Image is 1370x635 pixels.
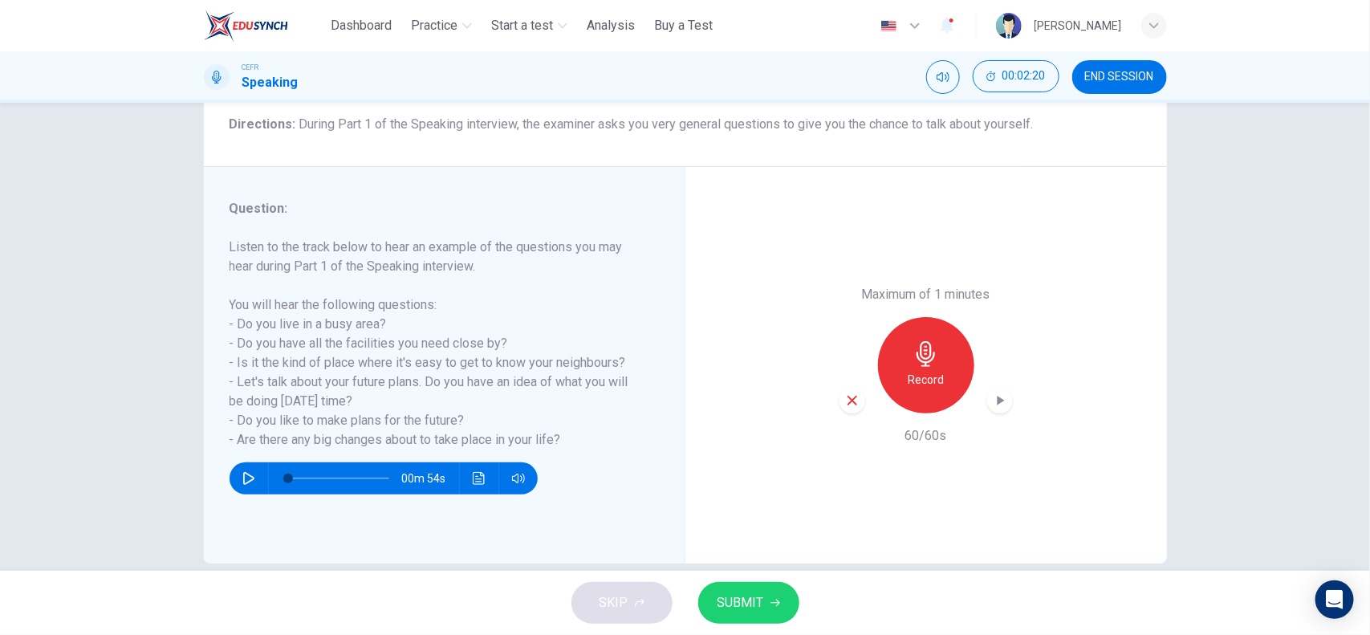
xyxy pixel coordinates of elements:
h6: Question : [230,199,640,218]
div: [PERSON_NAME] [1035,16,1122,35]
h6: Maximum of 1 minutes [862,285,990,304]
span: Dashboard [331,16,392,35]
span: 00m 54s [402,462,459,495]
img: Profile picture [996,13,1022,39]
div: Hide [973,60,1059,94]
span: Start a test [491,16,553,35]
div: Open Intercom Messenger [1315,580,1354,619]
img: ELTC logo [204,10,288,42]
button: Record [878,317,974,413]
span: Buy a Test [654,16,713,35]
h6: Record [908,370,944,389]
span: 00:02:20 [1002,70,1046,83]
span: CEFR [242,62,259,73]
h6: Listen to the track below to hear an example of the questions you may hear during Part 1 of the S... [230,238,640,450]
button: Practice [404,11,478,40]
h6: Directions : [230,115,1141,134]
img: en [879,20,899,32]
h1: Speaking [242,73,299,92]
h6: 60/60s [905,426,947,446]
a: ELTC logo [204,10,325,42]
span: SUBMIT [718,592,764,614]
button: Analysis [580,11,641,40]
button: END SESSION [1072,60,1167,94]
button: Click to see the audio transcription [466,462,492,495]
button: Dashboard [324,11,398,40]
button: 00:02:20 [973,60,1059,92]
span: During Part 1 of the Speaking interview, the examiner asks you very general questions to give you... [299,116,1034,132]
button: Start a test [485,11,574,40]
span: END SESSION [1085,71,1154,83]
div: Mute [926,60,960,94]
button: Buy a Test [648,11,719,40]
span: Practice [411,16,457,35]
span: Analysis [587,16,635,35]
button: SUBMIT [698,582,799,624]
